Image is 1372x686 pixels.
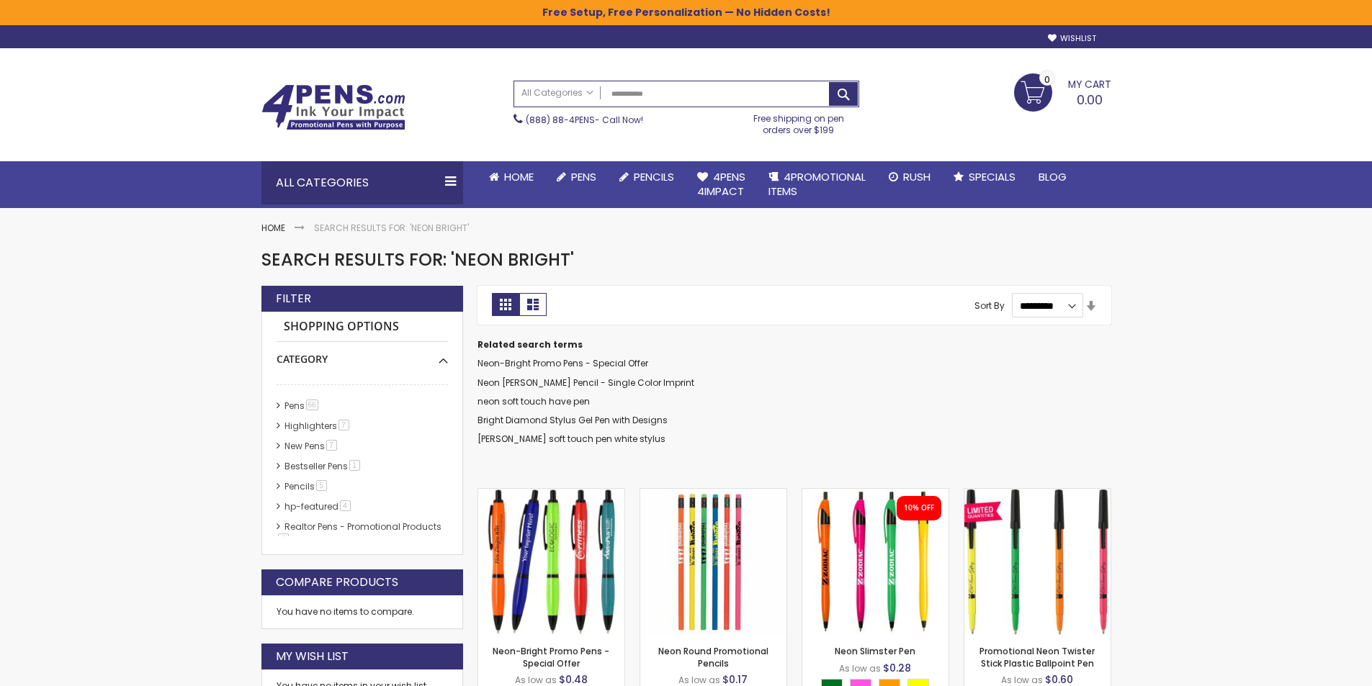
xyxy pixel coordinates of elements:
span: Pencils [634,169,674,184]
span: Specials [969,169,1015,184]
span: As low as [839,662,881,674]
a: Bestseller Pens1 [281,460,365,472]
a: Realtor Pens - Promotional Products1 [277,520,441,546]
span: All Categories [521,87,593,99]
a: Neon Round Promotional Pencils [658,645,768,669]
img: 4Pens Custom Pens and Promotional Products [261,84,405,130]
a: Neon-Bright Promo Pens - Special Offer [477,357,648,369]
img: Neon Slimster Pen [802,489,949,635]
a: Neon [PERSON_NAME] Pencil - Single Color Imprint [477,376,694,389]
a: Home [261,222,285,234]
a: Neon Round Promotional Pencils [640,488,786,500]
div: Free shipping on pen orders over $199 [738,107,859,136]
span: As low as [1001,674,1043,686]
strong: Shopping Options [277,312,448,343]
span: 7 [326,440,337,451]
span: - Call Now! [526,114,643,126]
a: Promotional Neon Twister Stick Plastic Ballpoint Pen [964,488,1111,500]
span: Search results for: 'neon bright' [261,248,574,271]
a: Wishlist [1048,33,1096,44]
span: 66 [306,400,318,410]
span: 4 [340,500,351,511]
a: Home [477,161,545,193]
span: 0 [1044,73,1050,86]
a: [PERSON_NAME] soft touch pen white stylus [477,433,665,445]
a: Highlighters7 [281,420,354,432]
a: Neon-Bright Promo Pens - Special Offer [478,488,624,500]
div: Category [277,342,448,366]
strong: Search results for: 'neon bright' [314,222,469,234]
span: 7 [338,420,349,430]
div: 10% OFF [904,503,934,513]
label: Sort By [974,299,1005,312]
a: Specials [942,161,1027,193]
span: As low as [678,674,720,686]
span: 5 [316,480,327,491]
span: 4PROMOTIONAL ITEMS [768,169,866,199]
dt: Related search terms [477,339,1111,351]
div: You have no items to compare. [261,595,463,629]
a: Pens [545,161,608,193]
a: New Pens7 [281,440,342,452]
span: 4Pens 4impact [697,169,745,199]
strong: My Wish List [276,649,349,664]
a: Blog [1027,161,1078,193]
a: Promotional Neon Twister Stick Plastic Ballpoint Pen [979,645,1095,669]
strong: Filter [276,291,311,307]
a: hp-featured4 [281,500,356,513]
span: 1 [278,533,289,544]
img: Neon Round Promotional Pencils [640,489,786,635]
span: Pens [571,169,596,184]
span: Rush [903,169,931,184]
a: Neon-Bright Promo Pens - Special Offer [493,645,609,669]
a: 4PROMOTIONALITEMS [757,161,877,208]
a: Pens66 [281,400,323,412]
span: As low as [515,674,557,686]
span: Blog [1039,169,1067,184]
a: 0.00 0 [1014,73,1111,109]
a: All Categories [514,81,601,105]
a: Bright Diamond Stylus Gel Pen with Designs [477,414,668,426]
strong: Grid [492,293,519,316]
a: neon soft touch have pen [477,395,590,407]
a: (888) 88-4PENS [526,114,595,126]
a: Rush [877,161,942,193]
span: 1 [349,460,360,471]
span: $0.28 [883,661,911,675]
a: Pencils [608,161,686,193]
span: Home [504,169,534,184]
strong: Compare Products [276,574,398,590]
img: Neon-Bright Promo Pens - Special Offer [478,489,624,635]
div: All Categories [261,161,463,204]
span: 0.00 [1077,91,1103,109]
a: Neon Slimster Pen [835,645,915,657]
img: Promotional Neon Twister Stick Plastic Ballpoint Pen [964,489,1111,635]
a: 4Pens4impact [686,161,757,208]
a: Neon Slimster Pen [802,488,949,500]
a: Pencils5 [281,480,332,492]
